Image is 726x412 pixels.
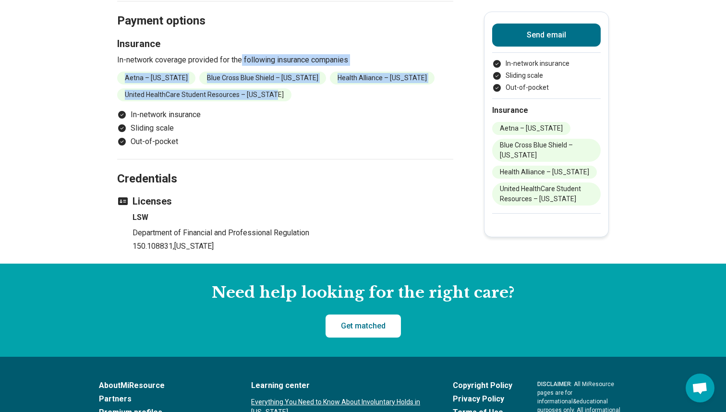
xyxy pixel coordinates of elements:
[117,109,453,147] ul: Payment options
[492,182,601,206] li: United HealthCare Student Resources – [US_STATE]
[99,380,226,391] a: AboutMiResource
[492,139,601,162] li: Blue Cross Blue Shield – [US_STATE]
[326,315,401,338] a: Get matched
[251,380,428,391] a: Learning center
[133,212,453,223] h4: LSW
[117,136,453,147] li: Out-of-pocket
[492,71,601,81] li: Sliding scale
[492,83,601,93] li: Out-of-pocket
[117,88,291,101] li: United HealthCare Student Resources – [US_STATE]
[492,59,601,69] li: In-network insurance
[133,241,453,252] p: 150.108831
[117,122,453,134] li: Sliding scale
[492,59,601,93] ul: Payment options
[492,166,597,179] li: Health Alliance – [US_STATE]
[99,393,226,405] a: Partners
[453,380,512,391] a: Copyright Policy
[492,24,601,47] button: Send email
[117,37,453,50] h3: Insurance
[199,72,326,85] li: Blue Cross Blue Shield – [US_STATE]
[492,122,570,135] li: Aetna – [US_STATE]
[133,227,453,239] p: Department of Financial and Professional Regulation
[330,72,435,85] li: Health Alliance – [US_STATE]
[117,54,453,66] p: In-network coverage provided for the following insurance companies
[453,393,512,405] a: Privacy Policy
[686,374,714,402] div: Open chat
[537,381,571,388] span: DISCLAIMER
[173,242,214,251] span: , [US_STATE]
[117,109,453,121] li: In-network insurance
[8,283,718,303] h2: Need help looking for the right care?
[117,148,453,187] h2: Credentials
[117,72,195,85] li: Aetna – [US_STATE]
[492,105,601,116] h2: Insurance
[117,194,453,208] h3: Licenses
